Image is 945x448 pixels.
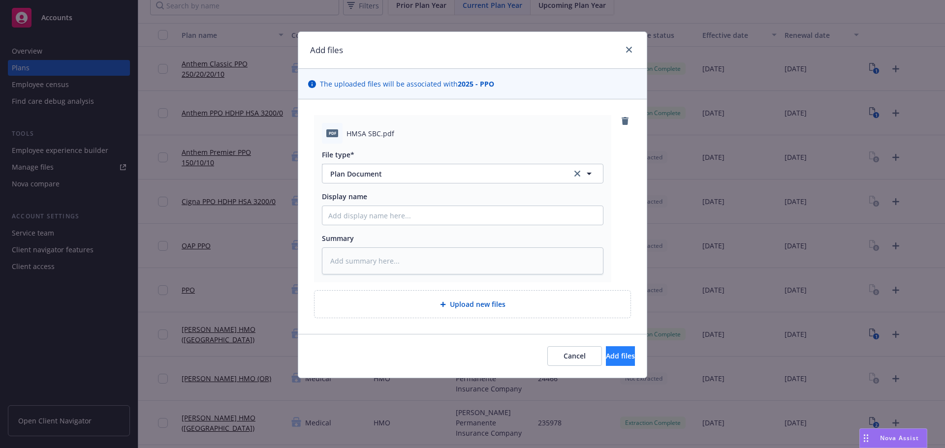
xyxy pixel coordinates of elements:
[310,44,343,57] h1: Add files
[322,150,354,159] span: File type*
[606,351,635,360] span: Add files
[619,115,631,127] a: remove
[314,290,631,318] div: Upload new files
[322,164,603,183] button: Plan Documentclear selection
[458,79,494,89] strong: 2025 - PPO
[330,169,558,179] span: Plan Document
[322,234,354,243] span: Summary
[450,299,505,309] span: Upload new files
[322,192,367,201] span: Display name
[547,346,602,366] button: Cancel
[880,434,919,442] span: Nova Assist
[860,429,872,448] div: Drag to move
[320,79,494,89] span: The uploaded files will be associated with
[571,168,583,179] a: clear selection
[859,428,927,448] button: Nova Assist
[346,128,394,139] span: HMSA SBC.pdf
[623,44,635,56] a: close
[564,351,586,360] span: Cancel
[322,206,603,225] input: Add display name here...
[326,129,338,137] span: pdf
[606,346,635,366] button: Add files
